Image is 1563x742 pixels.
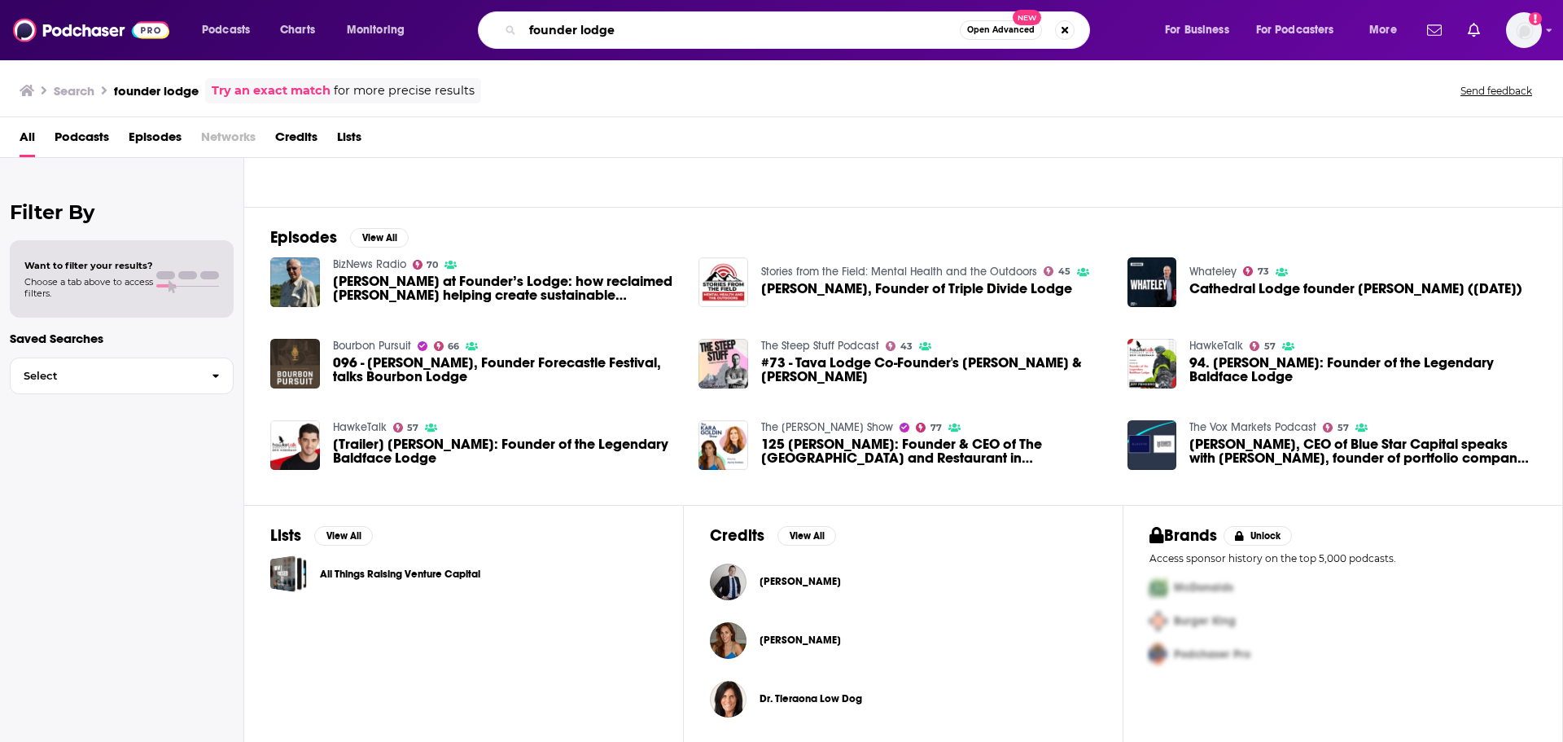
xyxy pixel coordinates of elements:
[1174,648,1250,661] span: Podchaser Pro
[1189,356,1536,384] span: 94. [PERSON_NAME]: Founder of the Legendary Baldface Lodge
[1189,356,1536,384] a: 94. Jeff Pensiero: Founder of the Legendary Baldface Lodge
[333,437,680,465] a: [Trailer] Jeff Pensiero: Founder of the Legendary Baldface Lodge
[10,358,234,394] button: Select
[1338,424,1349,432] span: 57
[710,681,746,718] a: Dr. Tieraona Low Dog
[1258,268,1269,275] span: 73
[710,564,746,600] img: Spencer Lodge
[270,257,320,307] img: Adrian Gardiner at Founder’s Lodge: how reclaimed bush helping create sustainable Eastern Cape
[967,26,1035,34] span: Open Advanced
[1149,552,1536,564] p: Access sponsor history on the top 5,000 podcasts.
[523,17,960,43] input: Search podcasts, credits, & more...
[886,341,913,351] a: 43
[698,339,748,389] img: #73 - Tava Lodge Co-Founder's Morgan Weinberg & Melissa Stapanowich
[761,437,1108,465] a: 125 Jayma Cardoso: Founder & CEO of The Surf Lodge Hotel and Restaurant in Montauk
[407,424,418,432] span: 57
[270,555,307,592] a: All Things Raising Venture Capital
[761,265,1037,279] a: Stories from the Field: Mental Health and the Outdoors
[1243,266,1269,276] a: 73
[280,19,315,42] span: Charts
[1250,341,1276,351] a: 57
[761,420,893,434] a: The Kara Goldin Show
[1127,339,1177,389] img: 94. Jeff Pensiero: Founder of the Legendary Baldface Lodge
[698,420,748,470] a: 125 Jayma Cardoso: Founder & CEO of The Surf Lodge Hotel and Restaurant in Montauk
[270,339,320,389] img: 096 - JK McKnight, Founder Forecastle Festival, talks Bourbon Lodge
[1323,423,1349,432] a: 57
[710,622,746,659] a: Jayma Cardoso
[698,257,748,307] img: Patrick Hawkins, Founder of Triple Divide Lodge
[1189,437,1536,465] span: [PERSON_NAME], CEO of Blue Star Capital speaks with [PERSON_NAME], founder of portfolio company D...
[761,437,1108,465] span: 125 [PERSON_NAME]: Founder & CEO of The [GEOGRAPHIC_DATA] and Restaurant in [GEOGRAPHIC_DATA]
[55,124,109,157] a: Podcasts
[761,356,1108,384] a: #73 - Tava Lodge Co-Founder's Morgan Weinberg & Melissa Stapanowich
[10,200,234,224] h2: Filter By
[761,356,1108,384] span: #73 - Tava Lodge Co-Founder's [PERSON_NAME] & [PERSON_NAME]
[1189,420,1316,434] a: The Vox Markets Podcast
[314,526,373,546] button: View All
[1529,12,1542,25] svg: Add a profile image
[1264,343,1276,350] span: 57
[333,437,680,465] span: [Trailer] [PERSON_NAME]: Founder of the Legendary Baldface Lodge
[1143,638,1174,671] img: Third Pro Logo
[1358,17,1417,43] button: open menu
[760,692,862,705] span: Dr. Tieraona Low Dog
[114,83,199,99] h3: founder lodge
[413,260,439,270] a: 70
[777,526,836,546] button: View All
[270,227,409,248] a: EpisodesView All
[270,525,373,546] a: ListsView All
[710,525,836,546] a: CreditsView All
[1149,525,1217,546] h2: Brands
[269,17,325,43] a: Charts
[1256,19,1334,42] span: For Podcasters
[1189,265,1237,279] a: Whateley
[1174,614,1236,628] span: Burger King
[270,420,320,470] img: [Trailer] Jeff Pensiero: Founder of the Legendary Baldface Lodge
[710,555,1097,608] button: Spencer LodgeSpencer Lodge
[427,261,438,269] span: 70
[1224,526,1293,546] button: Unlock
[333,356,680,384] a: 096 - JK McKnight, Founder Forecastle Festival, talks Bourbon Lodge
[1165,19,1229,42] span: For Business
[448,343,459,350] span: 66
[270,227,337,248] h2: Episodes
[1189,282,1522,296] span: Cathedral Lodge founder [PERSON_NAME] ([DATE])
[1044,266,1070,276] a: 45
[347,19,405,42] span: Monitoring
[13,15,169,46] img: Podchaser - Follow, Share and Rate Podcasts
[334,81,475,100] span: for more precise results
[1189,437,1536,465] a: Derek Lew, CEO of Blue Star Capital speaks with Matt Lodge, founder of portfolio company Dynasty
[960,20,1042,40] button: Open AdvancedNew
[337,124,361,157] a: Lists
[1506,12,1542,48] img: User Profile
[275,124,317,157] a: Credits
[760,575,841,588] span: [PERSON_NAME]
[20,124,35,157] a: All
[1154,17,1250,43] button: open menu
[129,124,182,157] a: Episodes
[1369,19,1397,42] span: More
[1127,257,1177,307] img: Cathedral Lodge founder David Evans (26.10.23)
[1461,16,1486,44] a: Show notifications dropdown
[333,274,680,302] a: Adrian Gardiner at Founder’s Lodge: how reclaimed bush helping create sustainable Eastern Cape
[930,424,942,432] span: 77
[54,83,94,99] h3: Search
[1189,282,1522,296] a: Cathedral Lodge founder David Evans (26.10.23)
[916,423,942,432] a: 77
[333,420,387,434] a: HawkeTalk
[760,634,841,647] a: Jayma Cardoso
[202,19,250,42] span: Podcasts
[761,339,879,353] a: The Steep Stuff Podcast
[760,634,841,647] span: [PERSON_NAME]
[761,282,1072,296] span: [PERSON_NAME], Founder of Triple Divide Lodge
[1421,16,1448,44] a: Show notifications dropdown
[393,423,419,432] a: 57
